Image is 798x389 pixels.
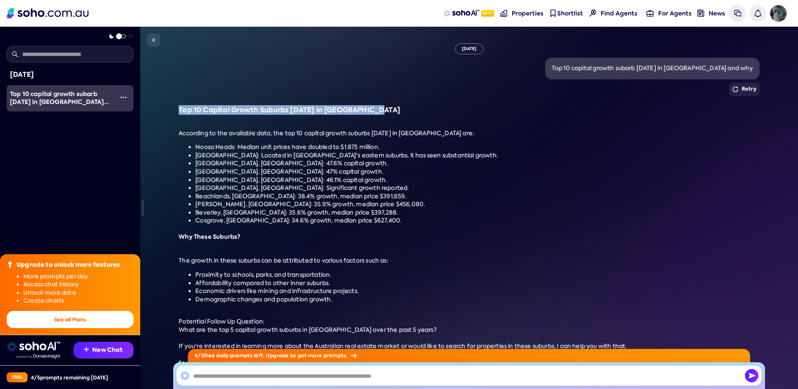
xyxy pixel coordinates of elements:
li: More prompts per day [23,273,134,281]
div: What are the top 5 capital growth suburbs in [GEOGRAPHIC_DATA] over the past 5 years? [179,326,759,334]
img: Arrow icon [351,354,356,358]
button: Send [745,369,758,382]
img: properties-nav icon [500,10,508,17]
span: For Agents [658,9,692,18]
li: Affordability compared to other inner suburbs. [195,279,759,288]
li: Economic drivers like mining and infrastructure projects. [195,287,759,296]
span: Top 10 capital growth subarb [DATE] in [GEOGRAPHIC_DATA] and why [10,90,109,114]
li: [GEOGRAPHIC_DATA], [GEOGRAPHIC_DATA]: Significant growth reported. [195,184,759,192]
div: [DATE] [455,43,484,54]
img: Send icon [745,369,758,382]
li: [GEOGRAPHIC_DATA]: Located in [GEOGRAPHIC_DATA]'s eastern suburbs, it has seen substantial growth. [195,152,759,160]
img: Upgrade icon [7,261,13,268]
a: Notifications [750,5,766,22]
img: Retry icon [732,86,738,92]
span: According to the available data, the top 10 capital growth suburbs [DATE] in [GEOGRAPHIC_DATA] are: [179,129,474,137]
h4: Why These Suburbs? [179,233,759,241]
li: [GEOGRAPHIC_DATA], [GEOGRAPHIC_DATA]: 47.6% capital growth. [195,159,759,168]
li: Create charts [23,297,134,305]
li: Noosa Heads: Median unit prices have doubled to $1.875 million. [195,143,759,152]
span: Find Agents [601,9,637,18]
img: Avatar of Sofi z [770,5,787,22]
div: 4 / 5 free daily prompts left. Upgrade to get more prompts. [188,349,750,362]
img: shortlist-nav icon [549,10,556,17]
li: [GEOGRAPHIC_DATA], [GEOGRAPHIC_DATA]: 46.1% capital growth. [195,176,759,184]
li: Cosgrove, [GEOGRAPHIC_DATA]: 34.6% growth, median price $627,400. [195,217,759,225]
div: [DATE] [10,69,130,80]
span: The growth in these suburbs can be attributed to various factors such as: [179,257,388,264]
li: Demographic changes and population growth. [195,296,759,304]
span: Properties [512,9,543,18]
img: bell icon [754,10,761,17]
li: Access chat history [23,280,134,289]
a: Messages [729,5,746,22]
img: news-nav icon [697,10,705,17]
img: SohoAI logo black [180,371,190,381]
div: 4 / 5 prompts remaining [DATE] [31,374,108,381]
span: Potential Follow Up Question: [179,318,265,325]
img: for-agents-nav icon [646,10,654,17]
strong: Sources: [179,359,200,366]
img: Soho Logo [7,8,88,18]
button: New Chat [73,342,134,359]
div: Upgrade to unlock more features [17,261,120,269]
div: Top 10 capital growth subarb in 5 years in Australia and why [10,90,114,106]
li: Proximity to schools, parks, and transportation. [195,271,759,279]
img: messages icon [734,10,741,17]
h3: Top 10 Capital Growth Suburbs [DATE] in [GEOGRAPHIC_DATA] [179,106,759,114]
li: Unlock more data [23,289,134,297]
li: [PERSON_NAME], [GEOGRAPHIC_DATA]: 35.9% growth, median price $456,080. [195,200,759,209]
li: [GEOGRAPHIC_DATA], [GEOGRAPHIC_DATA]: 47% capital growth. [195,168,759,176]
img: Sidebar toggle icon [149,35,159,45]
img: Find agents icon [589,10,596,17]
div: Top 10 capital growth subarb [DATE] in [GEOGRAPHIC_DATA] and why [552,64,753,73]
span: News [709,9,725,18]
span: Beta [481,10,494,17]
img: Data provided by Domain Insight [17,354,60,359]
small: , , [179,359,619,366]
div: Free [7,372,28,382]
img: More icon [120,94,127,101]
span: If you're interested in learning more about the Australian real estate market or would like to se... [179,342,626,350]
li: Beverley, [GEOGRAPHIC_DATA]: 35.6% growth, median price $397,288. [195,209,759,217]
img: Recommendation icon [84,347,89,352]
img: sohoAI logo [444,10,479,17]
span: Shortlist [557,9,583,18]
button: Retry [729,83,760,96]
img: sohoai logo [7,342,60,352]
li: Beachlands, [GEOGRAPHIC_DATA]: 38.4% growth, median price $391,659. [195,192,759,201]
a: Top 10 capital growth subarb [DATE] in [GEOGRAPHIC_DATA] and why [7,85,114,111]
button: See all Plans [7,311,134,328]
